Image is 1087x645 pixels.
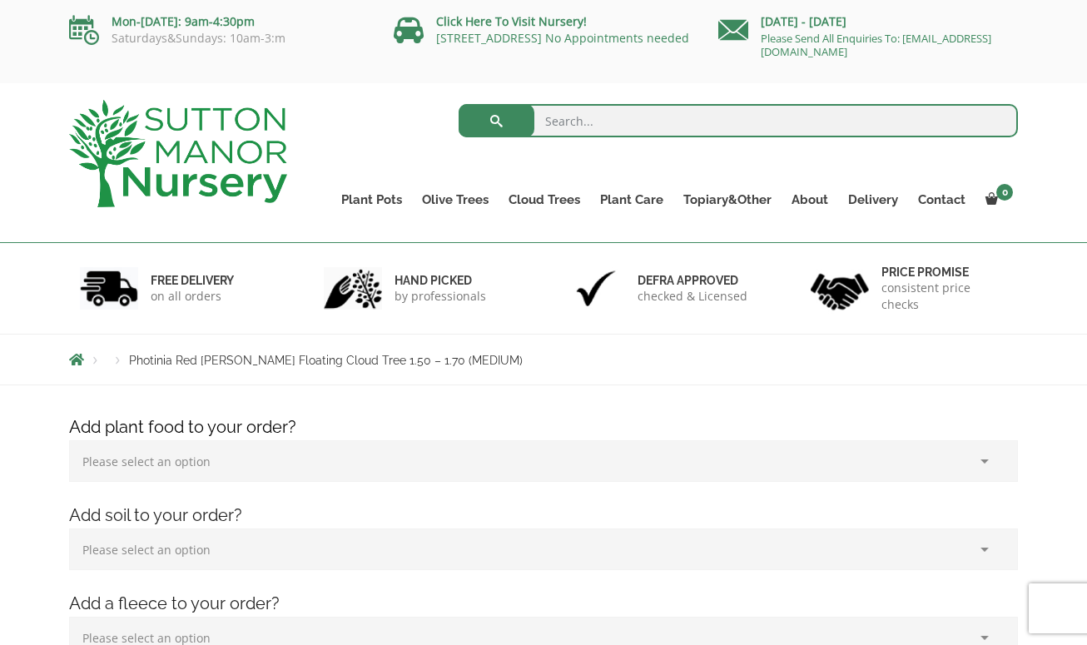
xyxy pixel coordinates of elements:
[881,265,1008,280] h6: Price promise
[395,288,486,305] p: by professionals
[436,13,587,29] a: Click Here To Visit Nursery!
[638,273,747,288] h6: Defra approved
[57,414,1030,440] h4: Add plant food to your order?
[761,31,991,59] a: Please Send All Enquiries To: [EMAIL_ADDRESS][DOMAIN_NAME]
[638,288,747,305] p: checked & Licensed
[782,188,838,211] a: About
[567,267,625,310] img: 3.jpg
[436,30,689,46] a: [STREET_ADDRESS] No Appointments needed
[975,188,1018,211] a: 0
[57,591,1030,617] h4: Add a fleece to your order?
[395,273,486,288] h6: hand picked
[811,263,869,314] img: 4.jpg
[412,188,499,211] a: Olive Trees
[881,280,1008,313] p: consistent price checks
[499,188,590,211] a: Cloud Trees
[80,267,138,310] img: 1.jpg
[908,188,975,211] a: Contact
[673,188,782,211] a: Topiary&Other
[324,267,382,310] img: 2.jpg
[69,12,369,32] p: Mon-[DATE]: 9am-4:30pm
[151,273,234,288] h6: FREE DELIVERY
[151,288,234,305] p: on all orders
[69,32,369,45] p: Saturdays&Sundays: 10am-3:m
[69,353,1018,366] nav: Breadcrumbs
[459,104,1019,137] input: Search...
[996,184,1013,201] span: 0
[69,100,287,207] img: logo
[129,354,523,367] span: Photinia Red [PERSON_NAME] Floating Cloud Tree 1.50 – 1.70 (MEDIUM)
[590,188,673,211] a: Plant Care
[838,188,908,211] a: Delivery
[718,12,1018,32] p: [DATE] - [DATE]
[331,188,412,211] a: Plant Pots
[57,503,1030,528] h4: Add soil to your order?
